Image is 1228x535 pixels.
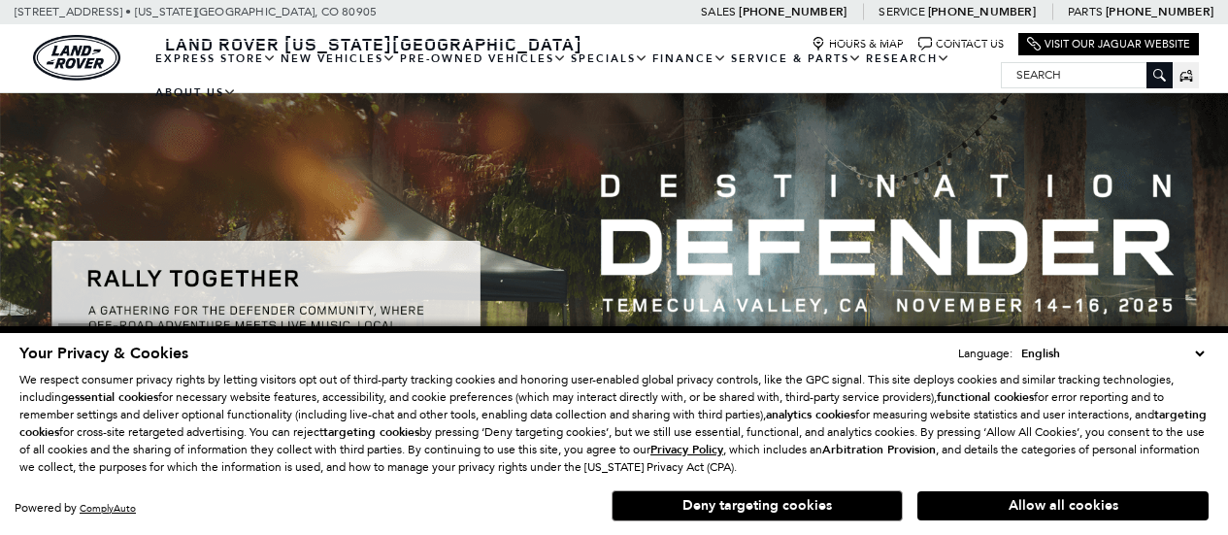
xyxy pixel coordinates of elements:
[917,491,1209,520] button: Allow all cookies
[937,389,1034,405] strong: functional cookies
[153,42,1001,110] nav: Main Navigation
[1131,323,1170,382] div: Next
[279,42,398,76] a: New Vehicles
[650,442,723,457] u: Privacy Policy
[569,42,650,76] a: Specials
[1016,344,1209,363] select: Language Select
[33,35,120,81] a: land-rover
[153,32,594,55] a: Land Rover [US_STATE][GEOGRAPHIC_DATA]
[864,42,952,76] a: Research
[1068,5,1103,18] span: Parts
[918,37,1004,51] a: Contact Us
[323,424,419,440] strong: targeting cookies
[612,490,903,521] button: Deny targeting cookies
[729,42,864,76] a: Service & Parts
[15,502,136,515] div: Powered by
[879,5,924,18] span: Service
[1002,63,1172,86] input: Search
[33,35,120,81] img: Land Rover
[928,4,1036,19] a: [PHONE_NUMBER]
[165,32,582,55] span: Land Rover [US_STATE][GEOGRAPHIC_DATA]
[739,4,846,19] a: [PHONE_NUMBER]
[1027,37,1190,51] a: Visit Our Jaguar Website
[19,343,188,364] span: Your Privacy & Cookies
[58,323,97,382] div: Previous
[650,42,729,76] a: Finance
[1106,4,1213,19] a: [PHONE_NUMBER]
[153,76,239,110] a: About Us
[19,371,1209,476] p: We respect consumer privacy rights by letting visitors opt out of third-party tracking cookies an...
[822,442,936,457] strong: Arbitration Provision
[701,5,736,18] span: Sales
[80,502,136,515] a: ComplyAuto
[398,42,569,76] a: Pre-Owned Vehicles
[766,407,855,422] strong: analytics cookies
[650,443,723,456] a: Privacy Policy
[958,348,1012,359] div: Language:
[15,5,377,18] a: [STREET_ADDRESS] • [US_STATE][GEOGRAPHIC_DATA], CO 80905
[812,37,904,51] a: Hours & Map
[153,42,279,76] a: EXPRESS STORE
[68,389,158,405] strong: essential cookies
